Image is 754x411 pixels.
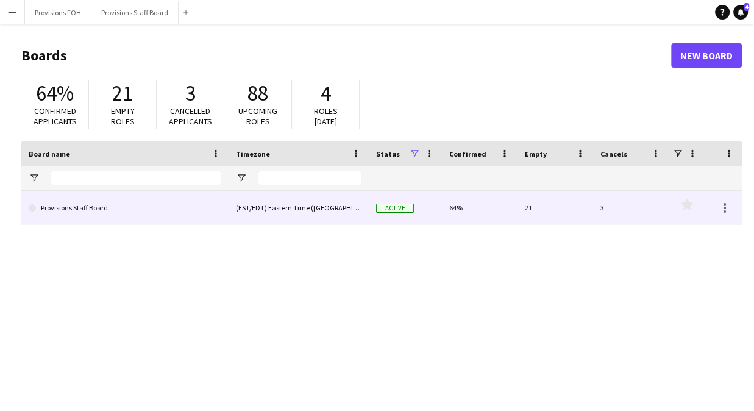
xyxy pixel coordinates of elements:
[238,105,277,127] span: Upcoming roles
[517,191,593,224] div: 21
[21,46,671,65] h1: Boards
[376,204,414,213] span: Active
[376,149,400,159] span: Status
[600,149,627,159] span: Cancels
[671,43,742,68] a: New Board
[744,3,749,11] span: 4
[593,191,669,224] div: 3
[185,80,196,107] span: 3
[733,5,748,20] a: 4
[258,171,361,185] input: Timezone Filter Input
[525,149,547,159] span: Empty
[169,105,212,127] span: Cancelled applicants
[29,149,70,159] span: Board name
[36,80,74,107] span: 64%
[29,191,221,225] a: Provisions Staff Board
[321,80,331,107] span: 4
[25,1,91,24] button: Provisions FOH
[34,105,77,127] span: Confirmed applicants
[449,149,486,159] span: Confirmed
[247,80,268,107] span: 88
[29,173,40,184] button: Open Filter Menu
[112,80,133,107] span: 21
[229,191,369,224] div: (EST/EDT) Eastern Time ([GEOGRAPHIC_DATA] & [GEOGRAPHIC_DATA])
[442,191,517,224] div: 64%
[91,1,179,24] button: Provisions Staff Board
[314,105,338,127] span: Roles [DATE]
[111,105,135,127] span: Empty roles
[51,171,221,185] input: Board name Filter Input
[236,173,247,184] button: Open Filter Menu
[236,149,270,159] span: Timezone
